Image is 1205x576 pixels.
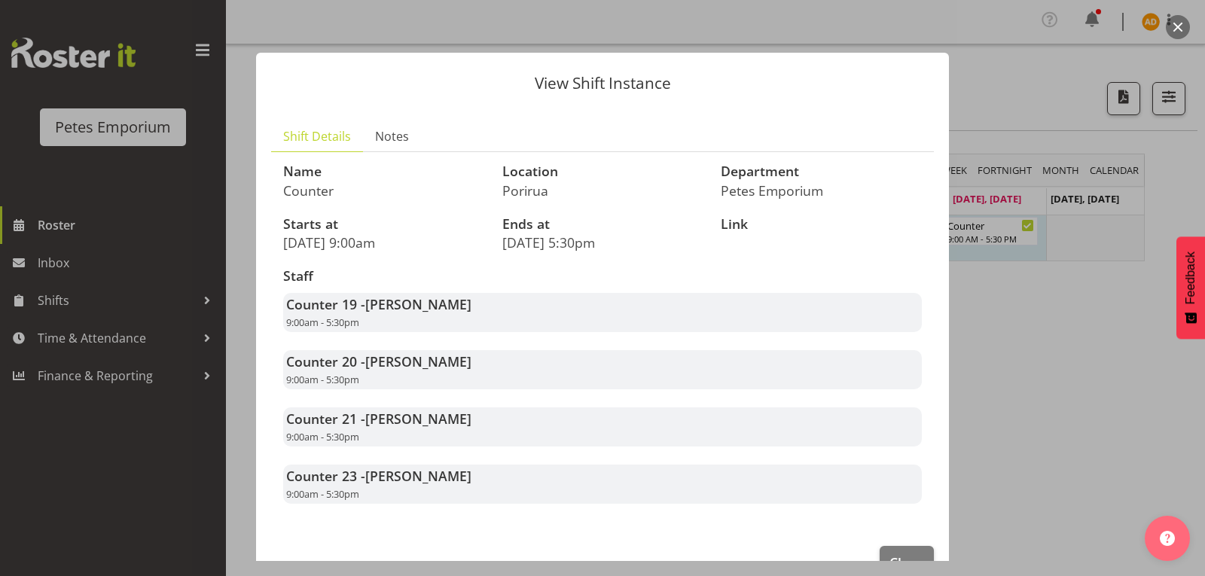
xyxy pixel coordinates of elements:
h3: Ends at [502,217,703,232]
p: View Shift Instance [271,75,934,91]
button: Feedback - Show survey [1176,236,1205,339]
strong: Counter 20 - [286,352,471,370]
h3: Name [283,164,484,179]
span: 9:00am - 5:30pm [286,373,359,386]
span: Close [889,553,924,572]
span: Shift Details [283,127,351,145]
h3: Staff [283,269,922,284]
img: help-xxl-2.png [1160,531,1175,546]
span: 9:00am - 5:30pm [286,487,359,501]
span: [PERSON_NAME] [365,467,471,485]
strong: Counter 21 - [286,410,471,428]
p: Counter [283,182,484,199]
span: [PERSON_NAME] [365,352,471,370]
p: Petes Emporium [721,182,922,199]
span: [PERSON_NAME] [365,410,471,428]
p: Porirua [502,182,703,199]
span: [PERSON_NAME] [365,295,471,313]
h3: Location [502,164,703,179]
span: 9:00am - 5:30pm [286,430,359,443]
strong: Counter 19 - [286,295,471,313]
span: 9:00am - 5:30pm [286,315,359,329]
h3: Department [721,164,922,179]
h3: Starts at [283,217,484,232]
p: [DATE] 5:30pm [502,234,703,251]
h3: Link [721,217,922,232]
span: Notes [375,127,409,145]
p: [DATE] 9:00am [283,234,484,251]
span: Feedback [1184,251,1197,304]
strong: Counter 23 - [286,467,471,485]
